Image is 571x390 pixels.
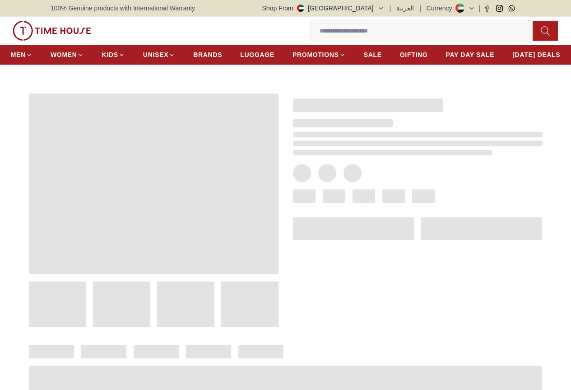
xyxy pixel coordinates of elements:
a: Whatsapp [508,5,515,12]
span: | [390,4,391,13]
a: Instagram [496,5,503,12]
span: WOMEN [51,50,77,59]
a: SALE [364,47,382,63]
a: GIFTING [400,47,428,63]
span: UNISEX [143,50,168,59]
button: Shop From[GEOGRAPHIC_DATA] [262,4,384,13]
span: PROMOTIONS [292,50,339,59]
span: BRANDS [193,50,222,59]
span: 100% Genuine products with International Warranty [51,4,195,13]
span: GIFTING [400,50,428,59]
span: SALE [364,50,382,59]
span: PAY DAY SALE [446,50,494,59]
a: WOMEN [51,47,84,63]
span: KIDS [102,50,118,59]
span: | [419,4,421,13]
a: Facebook [484,5,491,12]
a: PAY DAY SALE [446,47,494,63]
button: العربية [396,4,414,13]
span: [DATE] DEALS [512,50,560,59]
a: BRANDS [193,47,222,63]
a: KIDS [102,47,125,63]
div: Currency [427,4,456,13]
a: LUGGAGE [240,47,274,63]
span: MEN [11,50,26,59]
a: [DATE] DEALS [512,47,560,63]
img: United Arab Emirates [297,5,304,12]
img: ... [13,21,91,41]
a: MEN [11,47,32,63]
span: | [478,4,480,13]
a: PROMOTIONS [292,47,346,63]
span: LUGGAGE [240,50,274,59]
a: UNISEX [143,47,175,63]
